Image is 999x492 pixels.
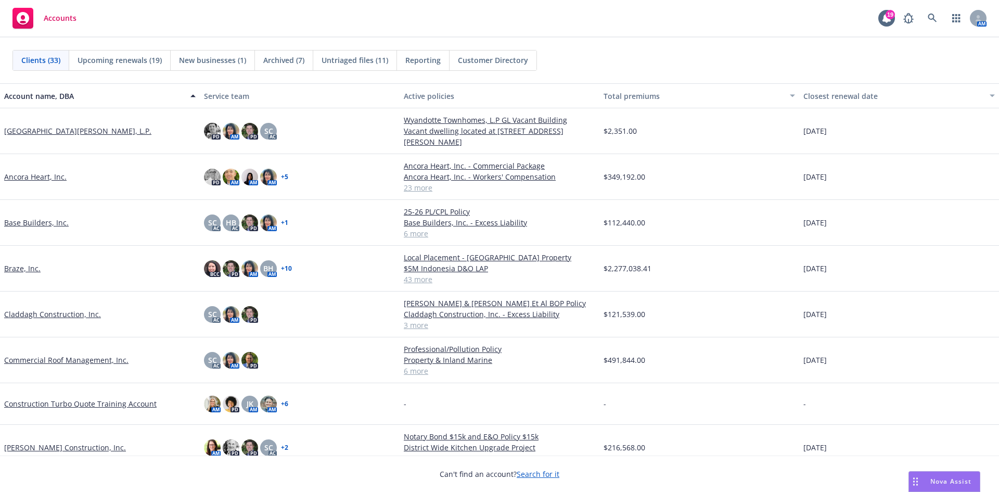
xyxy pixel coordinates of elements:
span: $216,568.00 [604,442,645,453]
img: photo [204,260,221,277]
img: photo [204,169,221,185]
span: JK [247,398,253,409]
img: photo [241,215,258,231]
span: [DATE] [803,171,827,182]
img: photo [260,215,277,231]
span: [DATE] [803,355,827,365]
span: $491,844.00 [604,355,645,365]
a: Accounts [8,4,81,33]
button: Service team [200,83,400,108]
a: Switch app [946,8,967,29]
img: photo [223,396,239,412]
img: photo [223,352,239,369]
span: Can't find an account? [440,469,559,480]
img: photo [204,439,221,456]
img: photo [223,260,239,277]
img: photo [223,169,239,185]
span: Customer Directory [458,55,528,66]
a: Base Builders, Inc. - Excess Liability [404,217,595,228]
button: Total premiums [599,83,799,108]
span: BH [263,263,274,274]
a: District Wide Kitchen Upgrade Project [404,442,595,453]
span: HB [226,217,236,228]
span: [DATE] [803,125,827,136]
img: photo [223,306,239,323]
a: + 5 [281,174,288,180]
span: Untriaged files (11) [322,55,388,66]
a: 6 more [404,228,595,239]
a: + 6 [281,401,288,407]
a: [PERSON_NAME] Construction, Inc. [4,442,126,453]
span: [DATE] [803,217,827,228]
a: 13 more [404,453,595,464]
img: photo [241,260,258,277]
a: Ancora Heart, Inc. - Commercial Package [404,160,595,171]
img: photo [260,169,277,185]
a: 3 more [404,320,595,331]
a: Search [922,8,943,29]
div: Account name, DBA [4,91,184,102]
div: 19 [886,8,895,17]
img: photo [241,439,258,456]
button: Nova Assist [908,471,980,492]
span: Accounts [44,14,76,22]
span: - [803,398,806,409]
div: Total premiums [604,91,784,102]
a: Ancora Heart, Inc. - Workers' Compensation [404,171,595,182]
a: $5M Indonesia D&O LAP [404,263,595,274]
div: Active policies [404,91,595,102]
img: photo [241,169,258,185]
span: Nova Assist [930,477,971,486]
a: Braze, Inc. [4,263,41,274]
a: Search for it [517,469,559,479]
button: Closest renewal date [799,83,999,108]
span: [DATE] [803,263,827,274]
a: [PERSON_NAME] & [PERSON_NAME] Et Al BOP Policy [404,298,595,309]
span: Archived (7) [263,55,304,66]
img: photo [204,123,221,140]
a: + 1 [281,220,288,226]
a: 25-26 PL/CPL Policy [404,206,595,217]
img: photo [223,123,239,140]
a: Commercial Roof Management, Inc. [4,355,129,365]
span: - [604,398,606,409]
span: SC [264,442,273,453]
a: Wyandotte Townhomes, L.P GL Vacant Building [404,115,595,125]
span: New businesses (1) [179,55,246,66]
a: 43 more [404,274,595,285]
span: $121,539.00 [604,309,645,320]
span: [DATE] [803,442,827,453]
a: Vacant dwelling located at [STREET_ADDRESS][PERSON_NAME] [404,125,595,147]
span: Upcoming renewals (19) [78,55,162,66]
a: + 2 [281,445,288,451]
img: photo [260,396,277,412]
a: Ancora Heart, Inc. [4,171,67,182]
a: Local Placement - [GEOGRAPHIC_DATA] Property [404,252,595,263]
span: [DATE] [803,309,827,320]
span: SC [208,355,217,365]
span: SC [208,217,217,228]
span: $349,192.00 [604,171,645,182]
a: [GEOGRAPHIC_DATA][PERSON_NAME], L.P. [4,125,151,136]
a: Claddagh Construction, Inc. [4,309,101,320]
button: Active policies [400,83,599,108]
a: Construction Turbo Quote Training Account [4,398,157,409]
img: photo [204,396,221,412]
img: photo [223,439,239,456]
div: Closest renewal date [803,91,983,102]
a: Base Builders, Inc. [4,217,69,228]
span: SC [264,125,273,136]
img: photo [241,123,258,140]
span: Reporting [405,55,441,66]
div: Drag to move [909,472,922,491]
span: SC [208,309,217,320]
a: Property & Inland Marine [404,355,595,365]
a: Claddagh Construction, Inc. - Excess Liability [404,309,595,320]
span: $2,351.00 [604,125,637,136]
span: $2,277,038.41 [604,263,651,274]
div: Service team [204,91,395,102]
